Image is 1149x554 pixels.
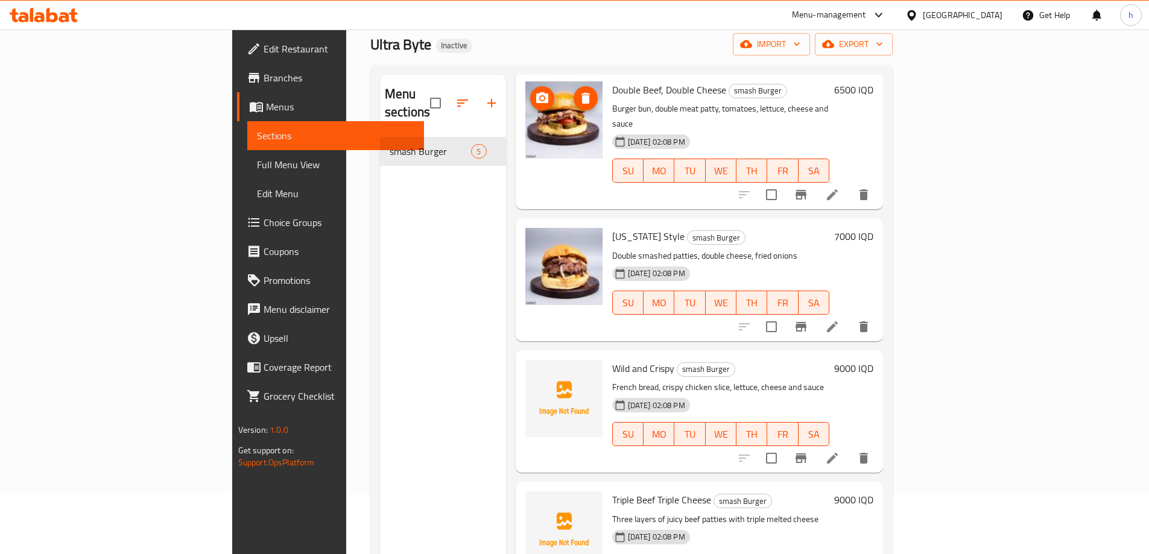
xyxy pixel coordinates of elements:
[423,90,448,116] span: Select all sections
[799,291,829,315] button: SA
[264,331,414,345] span: Upsell
[644,291,674,315] button: MO
[679,426,700,443] span: TU
[767,422,798,446] button: FR
[706,422,736,446] button: WE
[612,101,830,131] p: Burger bun, double meat patty, tomatoes, lettuce, cheese and sauce
[714,494,771,508] span: smash Burger
[792,8,866,22] div: Menu-management
[612,227,685,245] span: [US_STATE] Style
[644,159,674,183] button: MO
[674,422,705,446] button: TU
[436,39,472,53] div: Inactive
[525,81,603,159] img: Double Beef, Double Cheese
[247,150,424,179] a: Full Menu View
[257,157,414,172] span: Full Menu View
[711,162,732,180] span: WE
[612,248,830,263] p: Double smashed patties, double cheese, fried onions
[530,86,554,110] button: upload picture
[803,294,825,312] span: SA
[733,33,810,55] button: import
[787,180,815,209] button: Branch-specific-item
[238,455,315,470] a: Support.OpsPlatform
[799,422,829,446] button: SA
[803,426,825,443] span: SA
[729,84,787,98] div: smash Burger
[799,159,829,183] button: SA
[264,273,414,288] span: Promotions
[834,491,873,508] h6: 9000 IQD
[264,244,414,259] span: Coupons
[623,268,690,279] span: [DATE] 02:08 PM
[677,362,735,376] span: smash Burger
[237,34,424,63] a: Edit Restaurant
[677,362,735,377] div: smash Burger
[825,187,840,202] a: Edit menu item
[264,360,414,374] span: Coverage Report
[711,426,732,443] span: WE
[264,389,414,403] span: Grocery Checklist
[390,144,471,159] span: smash Burger
[1128,8,1133,22] span: h
[648,426,669,443] span: MO
[767,291,798,315] button: FR
[237,208,424,237] a: Choice Groups
[706,291,736,315] button: WE
[803,162,825,180] span: SA
[759,314,784,339] span: Select to update
[237,92,424,121] a: Menus
[736,291,767,315] button: TH
[264,302,414,316] span: Menu disclaimer
[849,180,878,209] button: delete
[612,512,830,527] p: Three layers of juicy beef patties with triple melted cheese
[679,162,700,180] span: TU
[834,81,873,98] h6: 6500 IQD
[264,42,414,56] span: Edit Restaurant
[623,400,690,411] span: [DATE] 02:08 PM
[612,422,644,446] button: SU
[264,215,414,230] span: Choice Groups
[759,182,784,207] span: Select to update
[264,71,414,85] span: Branches
[772,162,793,180] span: FR
[257,128,414,143] span: Sections
[525,228,603,305] img: Oklahoma Style
[237,295,424,324] a: Menu disclaimer
[574,86,598,110] button: delete image
[237,324,424,353] a: Upsell
[623,531,690,543] span: [DATE] 02:08 PM
[714,494,772,508] div: smash Burger
[238,422,268,438] span: Version:
[741,426,762,443] span: TH
[674,159,705,183] button: TU
[706,159,736,183] button: WE
[237,382,424,411] a: Grocery Checklist
[787,444,815,473] button: Branch-specific-item
[741,162,762,180] span: TH
[370,31,431,58] span: Ultra Byte
[270,422,288,438] span: 1.0.0
[257,186,414,201] span: Edit Menu
[711,294,732,312] span: WE
[525,360,603,437] img: Wild and Crispy
[679,294,700,312] span: TU
[767,159,798,183] button: FR
[644,422,674,446] button: MO
[247,179,424,208] a: Edit Menu
[648,294,669,312] span: MO
[612,380,830,395] p: French bread, crispy chicken slice, lettuce, cheese and sauce
[849,444,878,473] button: delete
[238,442,294,458] span: Get support on:
[742,37,800,52] span: import
[772,294,793,312] span: FR
[736,159,767,183] button: TH
[472,146,486,157] span: 5
[849,312,878,341] button: delete
[612,81,726,99] span: Double Beef, Double Cheese
[612,359,674,377] span: Wild and Crispy
[237,63,424,92] a: Branches
[380,132,506,171] nav: Menu sections
[477,89,506,118] button: Add section
[471,144,486,159] div: items
[687,230,745,245] div: smash Burger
